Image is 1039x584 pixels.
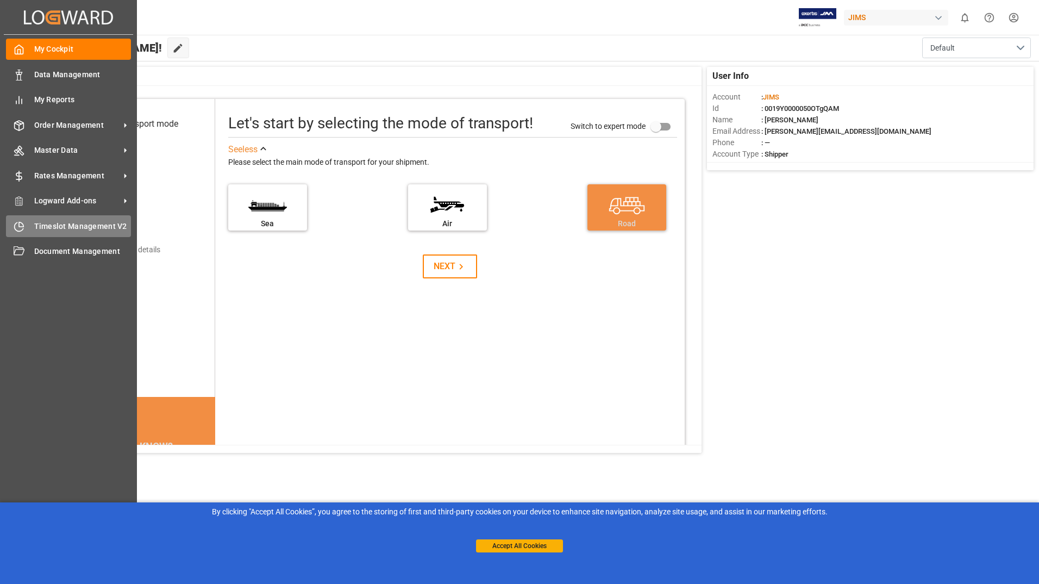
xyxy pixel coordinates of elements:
[45,38,162,58] span: Hello [PERSON_NAME]!
[799,8,836,27] img: Exertis%20JAM%20-%20Email%20Logo.jpg_1722504956.jpg
[34,120,120,131] span: Order Management
[930,42,955,54] span: Default
[228,156,677,169] div: Please select the main mode of transport for your shipment.
[228,112,533,135] div: Let's start by selecting the mode of transport!
[712,137,761,148] span: Phone
[712,126,761,137] span: Email Address
[844,10,948,26] div: JIMS
[712,91,761,103] span: Account
[922,38,1031,58] button: open menu
[34,170,120,182] span: Rates Management
[712,114,761,126] span: Name
[6,64,131,85] a: Data Management
[423,254,477,278] button: NEXT
[228,143,258,156] div: See less
[92,244,160,256] div: Add shipping details
[593,218,661,229] div: Road
[414,218,481,229] div: Air
[953,5,977,30] button: show 0 new notifications
[977,5,1002,30] button: Help Center
[712,70,749,83] span: User Info
[6,215,131,237] a: Timeslot Management V2
[34,44,132,55] span: My Cockpit
[6,241,131,262] a: Document Management
[761,93,779,101] span: :
[761,150,788,158] span: : Shipper
[844,7,953,28] button: JIMS
[571,121,646,130] span: Switch to expert mode
[476,539,563,552] button: Accept All Cookies
[8,506,1031,518] div: By clicking "Accept All Cookies”, you agree to the storing of first and third-party cookies on yo...
[34,246,132,257] span: Document Management
[761,127,931,135] span: : [PERSON_NAME][EMAIL_ADDRESS][DOMAIN_NAME]
[34,195,120,207] span: Logward Add-ons
[761,104,839,113] span: : 0019Y0000050OTgQAM
[34,221,132,232] span: Timeslot Management V2
[34,145,120,156] span: Master Data
[761,116,818,124] span: : [PERSON_NAME]
[712,148,761,160] span: Account Type
[6,39,131,60] a: My Cockpit
[761,139,770,147] span: : —
[434,260,467,273] div: NEXT
[34,69,132,80] span: Data Management
[763,93,779,101] span: JIMS
[234,218,302,229] div: Sea
[712,103,761,114] span: Id
[34,94,132,105] span: My Reports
